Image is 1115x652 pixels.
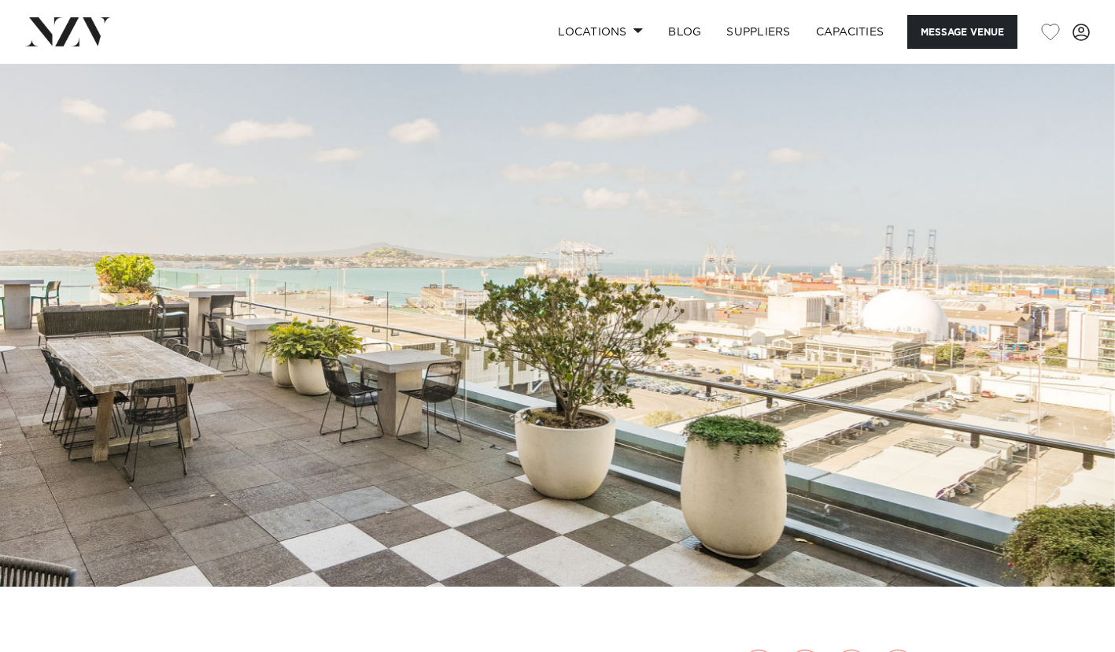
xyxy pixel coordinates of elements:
button: Message Venue [907,15,1017,49]
a: SUPPLIERS [714,15,803,49]
a: Capacities [803,15,897,49]
a: BLOG [655,15,714,49]
img: nzv-logo.png [25,17,111,46]
a: Locations [545,15,655,49]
